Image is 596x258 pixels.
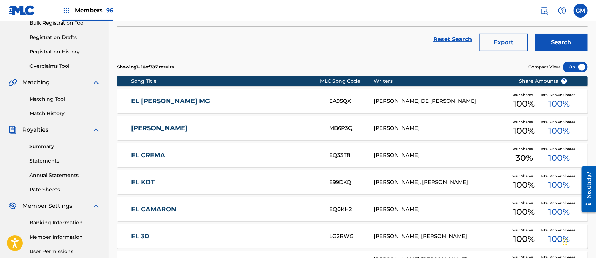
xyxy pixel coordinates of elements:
[92,78,100,87] img: expand
[374,97,508,105] div: [PERSON_NAME] DE [PERSON_NAME]
[540,173,578,179] span: Total Known Shares
[29,219,100,226] a: Banking Information
[320,78,374,85] div: MLC Song Code
[513,173,536,179] span: Your Shares
[8,5,35,15] img: MLC Logo
[515,152,533,164] span: 30 %
[8,202,17,210] img: Member Settings
[131,232,320,240] a: EL 30
[528,64,560,70] span: Compact View
[29,48,100,55] a: Registration History
[29,19,100,27] a: Bulk Registration Tool
[513,227,536,233] span: Your Shares
[106,7,113,14] span: 96
[29,34,100,41] a: Registration Drafts
[537,4,551,18] a: Public Search
[549,206,570,218] span: 100 %
[374,78,508,85] div: Writers
[540,119,578,125] span: Total Known Shares
[540,227,578,233] span: Total Known Shares
[549,98,570,110] span: 100 %
[555,4,569,18] div: Help
[540,92,578,98] span: Total Known Shares
[29,95,100,103] a: Matching Tool
[92,126,100,134] img: expand
[549,125,570,137] span: 100 %
[561,78,567,84] span: ?
[131,205,320,213] a: EL CAMARON
[514,206,535,218] span: 100 %
[540,146,578,152] span: Total Known Shares
[29,186,100,193] a: Rate Sheets
[549,179,570,191] span: 100 %
[329,232,374,240] div: LG2RWG
[131,124,320,132] a: [PERSON_NAME]
[8,126,17,134] img: Royalties
[535,34,588,51] button: Search
[22,126,48,134] span: Royalties
[374,124,508,132] div: [PERSON_NAME]
[558,6,567,15] img: help
[62,6,71,15] img: Top Rightsholders
[8,78,17,87] img: Matching
[329,151,374,159] div: EQ33T8
[75,6,113,14] span: Members
[549,233,570,245] span: 100 %
[29,110,100,117] a: Match History
[29,172,100,179] a: Annual Statements
[561,224,596,258] iframe: Chat Widget
[514,179,535,191] span: 100 %
[549,152,570,164] span: 100 %
[513,200,536,206] span: Your Shares
[374,178,508,186] div: [PERSON_NAME], [PERSON_NAME]
[576,161,596,218] iframe: Resource Center
[29,157,100,165] a: Statements
[131,97,320,105] a: EL [PERSON_NAME] MG
[540,200,578,206] span: Total Known Shares
[131,151,320,159] a: EL CREMA
[22,202,72,210] span: Member Settings
[430,32,475,47] a: Reset Search
[29,233,100,241] a: Member Information
[513,146,536,152] span: Your Shares
[513,92,536,98] span: Your Shares
[563,231,567,252] div: Drag
[513,119,536,125] span: Your Shares
[374,151,508,159] div: [PERSON_NAME]
[540,6,548,15] img: search
[29,62,100,70] a: Overclaims Tool
[329,178,374,186] div: E99DKQ
[22,78,50,87] span: Matching
[519,78,567,85] span: Share Amounts
[479,34,528,51] button: Export
[329,205,374,213] div: EQ0KH2
[117,64,174,70] p: Showing 1 - 10 of 397 results
[92,202,100,210] img: expand
[29,248,100,255] a: User Permissions
[514,125,535,137] span: 100 %
[29,143,100,150] a: Summary
[574,4,588,18] div: User Menu
[131,78,320,85] div: Song Title
[514,233,535,245] span: 100 %
[329,124,374,132] div: MB6P3Q
[131,178,320,186] a: EL KDT
[329,97,374,105] div: EA9SQX
[374,205,508,213] div: [PERSON_NAME]
[374,232,508,240] div: [PERSON_NAME] [PERSON_NAME]
[514,98,535,110] span: 100 %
